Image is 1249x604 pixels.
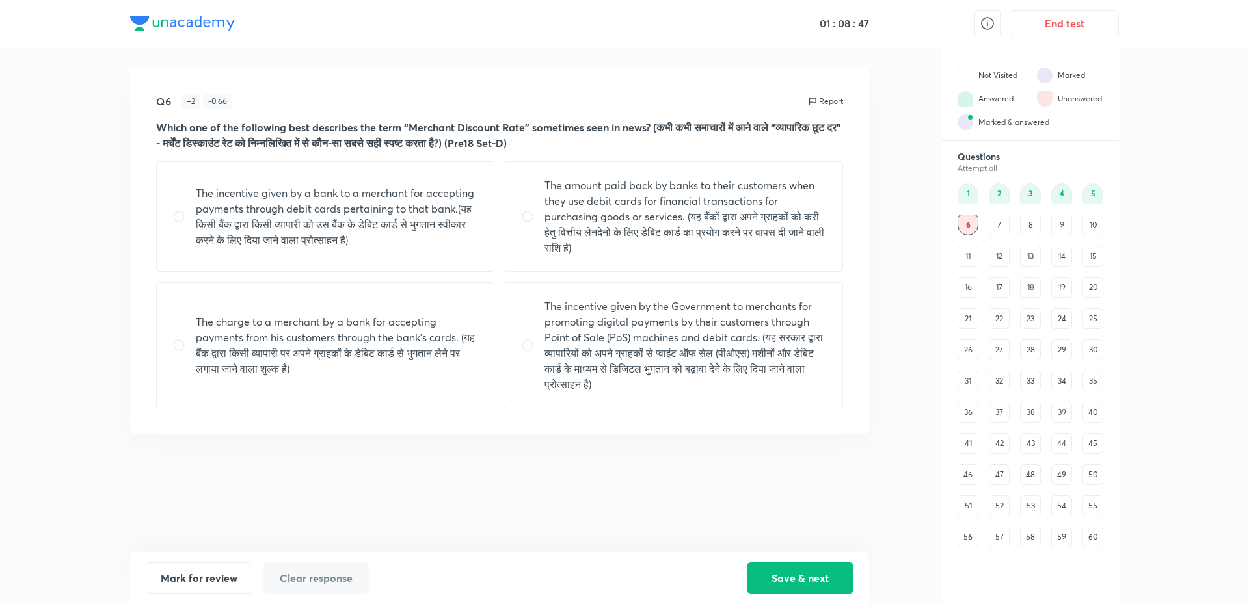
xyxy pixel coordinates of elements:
[958,164,1103,173] div: Attempt all
[156,120,841,150] strong: Which one of the following best describes the term “Merchant Discount Rate” sometimes seen in new...
[958,308,978,329] div: 21
[1051,183,1072,204] div: 4
[1082,495,1103,516] div: 55
[1037,68,1053,83] img: attempt state
[820,17,835,30] h5: 01 :
[989,308,1010,329] div: 22
[1051,464,1072,485] div: 49
[1082,277,1103,298] div: 20
[1010,10,1119,36] button: End test
[958,402,978,423] div: 36
[989,527,1010,547] div: 57
[1058,93,1102,105] div: Unanswered
[1020,371,1041,391] div: 33
[1020,464,1041,485] div: 48
[989,246,1010,267] div: 12
[1037,91,1053,107] img: attempt state
[1051,371,1072,391] div: 34
[958,433,978,454] div: 41
[958,339,978,360] div: 26
[989,402,1010,423] div: 37
[1058,70,1085,81] div: Marked
[807,96,818,107] img: report icon
[989,339,1010,360] div: 27
[1020,527,1041,547] div: 58
[958,91,973,107] img: attempt state
[819,96,843,107] p: Report
[1051,402,1072,423] div: 39
[989,183,1010,204] div: 2
[747,562,853,594] button: Save & next
[989,464,1010,485] div: 47
[1051,433,1072,454] div: 44
[958,527,978,547] div: 56
[1082,464,1103,485] div: 50
[1020,339,1041,360] div: 28
[1051,495,1072,516] div: 54
[196,314,478,376] p: The charge to a merchant by a bank for accepting payments from his customers through the bank’s c...
[263,562,369,594] button: Clear response
[1051,215,1072,235] div: 9
[1051,246,1072,267] div: 14
[1020,215,1041,235] div: 8
[1051,308,1072,329] div: 24
[156,94,171,109] h5: Q6
[1020,495,1041,516] div: 53
[1082,527,1103,547] div: 60
[1020,433,1041,454] div: 43
[181,94,200,109] div: + 2
[146,562,252,594] button: Mark for review
[544,177,827,256] p: The amount paid back by banks to their customers when they use debit cards for financial transact...
[1082,402,1103,423] div: 40
[1082,433,1103,454] div: 45
[1082,215,1103,235] div: 10
[958,464,978,485] div: 46
[1020,183,1041,204] div: 3
[978,116,1049,128] div: Marked & answered
[1082,339,1103,360] div: 30
[989,495,1010,516] div: 52
[855,17,869,30] h5: 47
[958,114,973,130] img: attempt state
[958,151,1103,163] h6: Questions
[1051,339,1072,360] div: 29
[1020,246,1041,267] div: 13
[1082,183,1103,204] div: 5
[203,94,232,109] div: - 0.66
[1051,277,1072,298] div: 19
[1020,308,1041,329] div: 23
[835,17,855,30] h5: 08 :
[958,68,973,83] img: attempt state
[1051,527,1072,547] div: 59
[989,371,1010,391] div: 32
[1020,277,1041,298] div: 18
[958,246,978,267] div: 11
[958,495,978,516] div: 51
[196,185,478,248] p: The incentive given by a bank to a merchant for accepting payments through debit cards pertaining...
[989,433,1010,454] div: 42
[1082,308,1103,329] div: 25
[958,371,978,391] div: 31
[1020,402,1041,423] div: 38
[989,277,1010,298] div: 17
[1082,371,1103,391] div: 35
[544,298,827,392] p: The incentive given by the Government to merchants for promoting digital payments by their custom...
[978,70,1017,81] div: Not Visited
[958,215,978,235] div: 6
[989,215,1010,235] div: 7
[978,93,1014,105] div: Answered
[958,183,978,204] div: 1
[958,277,978,298] div: 16
[1082,246,1103,267] div: 15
